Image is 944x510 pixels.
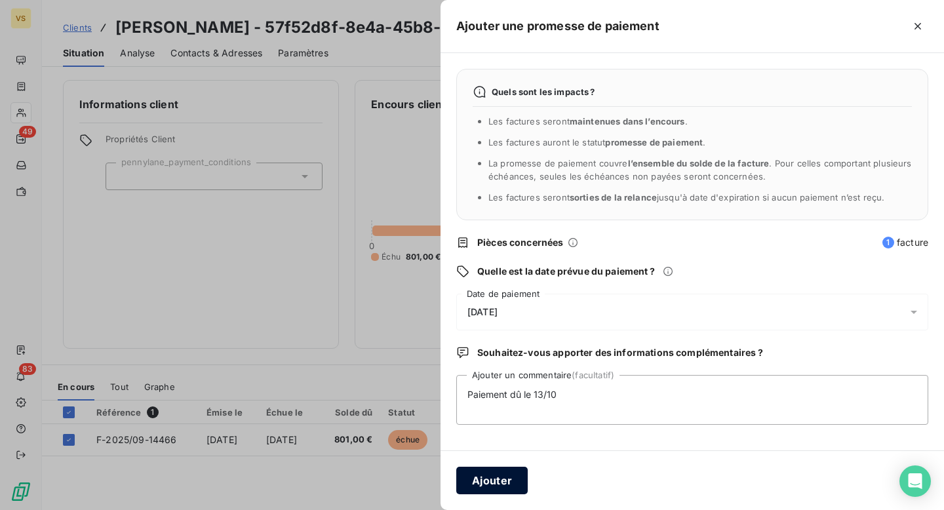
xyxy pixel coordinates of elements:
[488,158,912,182] span: La promesse de paiement couvre . Pour celles comportant plusieurs échéances, seules les échéances...
[605,137,703,147] span: promesse de paiement
[492,87,595,97] span: Quels sont les impacts ?
[477,265,655,278] span: Quelle est la date prévue du paiement ?
[899,465,931,497] div: Open Intercom Messenger
[882,237,894,248] span: 1
[477,346,763,359] span: Souhaitez-vous apporter des informations complémentaires ?
[570,116,685,127] span: maintenues dans l’encours
[882,236,928,249] span: facture
[488,116,688,127] span: Les factures seront .
[488,137,706,147] span: Les factures auront le statut .
[628,158,770,168] span: l’ensemble du solde de la facture
[570,192,657,203] span: sorties de la relance
[456,375,928,425] textarea: Paiement dû le 13/10
[477,236,564,249] span: Pièces concernées
[456,17,659,35] h5: Ajouter une promesse de paiement
[467,307,498,317] span: [DATE]
[488,192,884,203] span: Les factures seront jusqu'à date d'expiration si aucun paiement n’est reçu.
[456,467,528,494] button: Ajouter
